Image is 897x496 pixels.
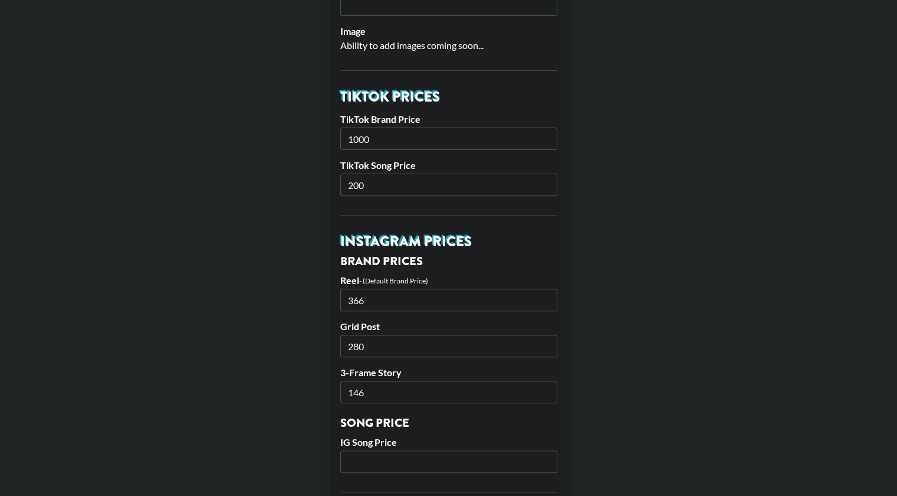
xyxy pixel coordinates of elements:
[340,321,557,332] label: Grid Post
[359,276,428,285] div: - (Default Brand Price)
[340,234,557,249] h2: Instagram Prices
[340,417,557,429] h3: Song Price
[340,159,557,171] label: TikTok Song Price
[340,40,484,51] span: Ability to add images coming soon...
[340,367,557,378] label: 3-Frame Story
[340,436,557,448] label: IG Song Price
[340,90,557,104] h2: TikTok Prices
[340,256,557,267] h3: Brand Prices
[340,25,557,37] label: Image
[340,113,557,125] label: TikTok Brand Price
[340,275,359,286] label: Reel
